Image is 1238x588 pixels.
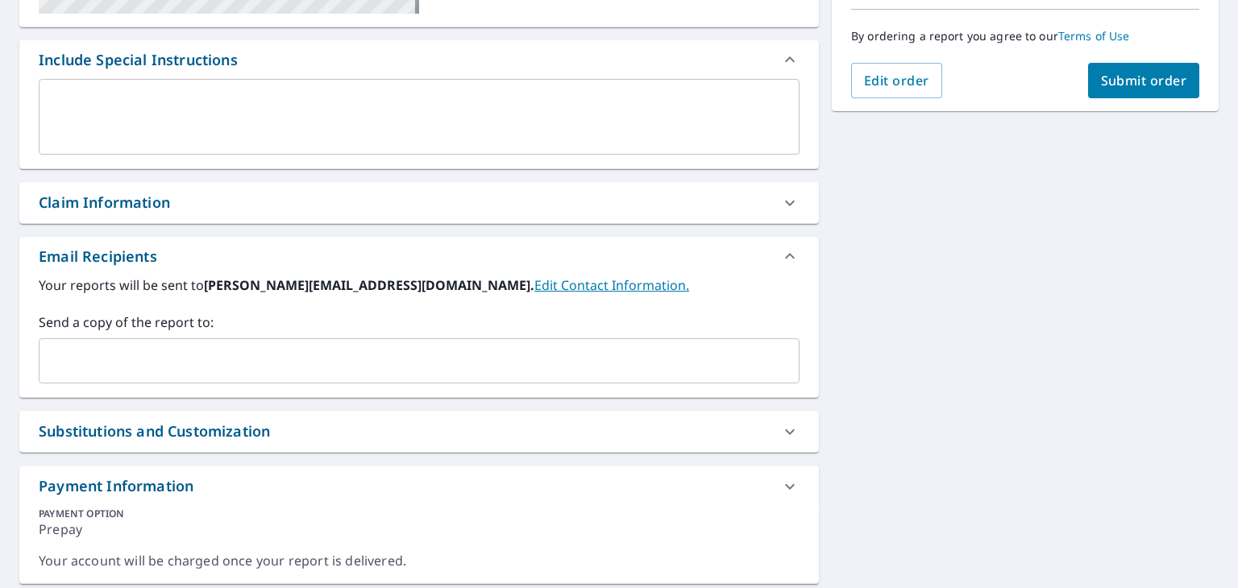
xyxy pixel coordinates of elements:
[39,275,800,295] label: Your reports will be sent to
[534,276,689,294] a: EditContactInfo
[39,49,238,71] div: Include Special Instructions
[19,182,819,223] div: Claim Information
[39,313,800,332] label: Send a copy of the report to:
[39,475,193,497] div: Payment Information
[39,507,800,520] div: PAYMENT OPTION
[19,466,819,507] div: Payment Information
[39,246,157,267] div: Email Recipients
[1088,63,1200,98] button: Submit order
[1101,72,1187,89] span: Submit order
[864,72,929,89] span: Edit order
[39,192,170,213] div: Claim Information
[1058,28,1130,43] a: Terms of Use
[851,29,1199,43] p: By ordering a report you agree to our
[19,237,819,275] div: Email Recipients
[39,420,270,442] div: Substitutions and Customization
[19,411,819,452] div: Substitutions and Customization
[204,276,534,294] b: [PERSON_NAME][EMAIL_ADDRESS][DOMAIN_NAME].
[19,40,819,79] div: Include Special Instructions
[39,520,800,552] div: Prepay
[851,63,942,98] button: Edit order
[39,552,800,570] div: Your account will be charged once your report is delivered.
